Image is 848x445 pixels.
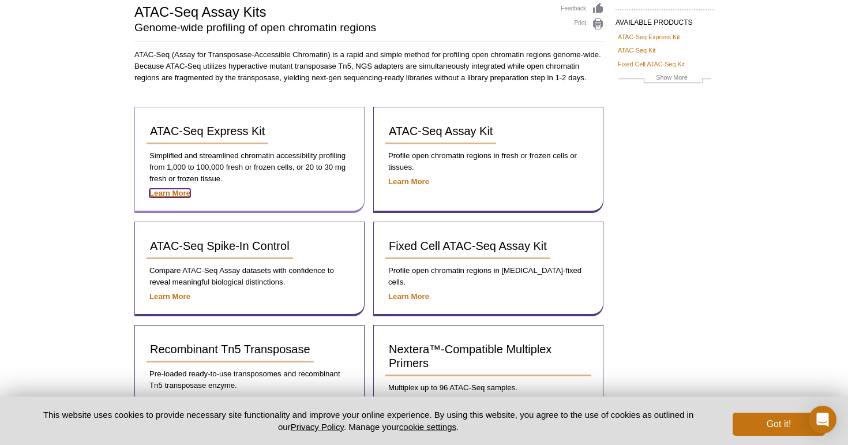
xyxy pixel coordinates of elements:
a: Learn More [388,177,429,186]
span: ATAC-Seq Express Kit [150,125,265,137]
a: ATAC-Seq Assay Kit [385,119,496,144]
a: ATAC-Seq Kit [618,45,656,55]
a: Learn More [149,189,190,197]
a: Nextera™-Compatible Multiplex Primers [385,337,591,376]
a: ATAC-Seq Express Kit [618,32,680,42]
a: Learn More [149,292,190,301]
h2: Genome-wide profiling of open chromatin regions [134,23,549,33]
h2: AVAILABLE PRODUCTS [616,9,714,30]
span: Recombinant Tn5 Transposase [150,343,310,356]
div: Open Intercom Messenger [809,406,836,433]
a: ATAC-Seq Express Kit [147,119,268,144]
span: ATAC-Seq Spike-In Control [150,240,290,252]
h1: ATAC-Seq Assay Kits [134,2,549,20]
span: Nextera™-Compatible Multiplex Primers [389,343,551,369]
p: This website uses cookies to provide necessary site functionality and improve your online experie... [23,409,714,433]
a: Fixed Cell ATAC-Seq Assay Kit [385,234,550,259]
p: Compare ATAC-Seq Assay datasets with confidence to reveal meaningful biological distinctions. [147,265,352,288]
p: ATAC-Seq (Assay for Transposase-Accessible Chromatin) is a rapid and simple method for profiling ... [134,49,604,84]
a: ATAC-Seq Spike-In Control [147,234,293,259]
button: Got it! [733,413,825,436]
a: Show More [618,72,711,85]
a: Feedback [561,2,604,15]
a: Learn More [388,292,429,301]
a: Privacy Policy [291,422,344,432]
p: Pre-loaded ready-to-use transposomes and recombinant Tn5 transposase enzyme. [147,368,352,391]
span: Fixed Cell ATAC-Seq Assay Kit [389,240,547,252]
a: Learn More [149,395,190,404]
a: Recombinant Tn5 Transposase [147,337,314,362]
p: Profile open chromatin regions in fresh or frozen cells or tissues. [385,150,591,173]
span: ATAC-Seq Assay Kit [389,125,493,137]
p: Profile open chromatin regions in [MEDICAL_DATA]-fixed cells. [385,265,591,288]
button: cookie settings [399,422,456,432]
p: Simplified and streamlined chromatin accessibility profiling from 1,000 to 100,000 fresh or froze... [147,150,352,185]
a: Fixed Cell ATAC-Seq Kit [618,59,685,69]
p: Multiplex up to 96 ATAC-Seq samples. [385,382,591,394]
a: Print [561,18,604,31]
